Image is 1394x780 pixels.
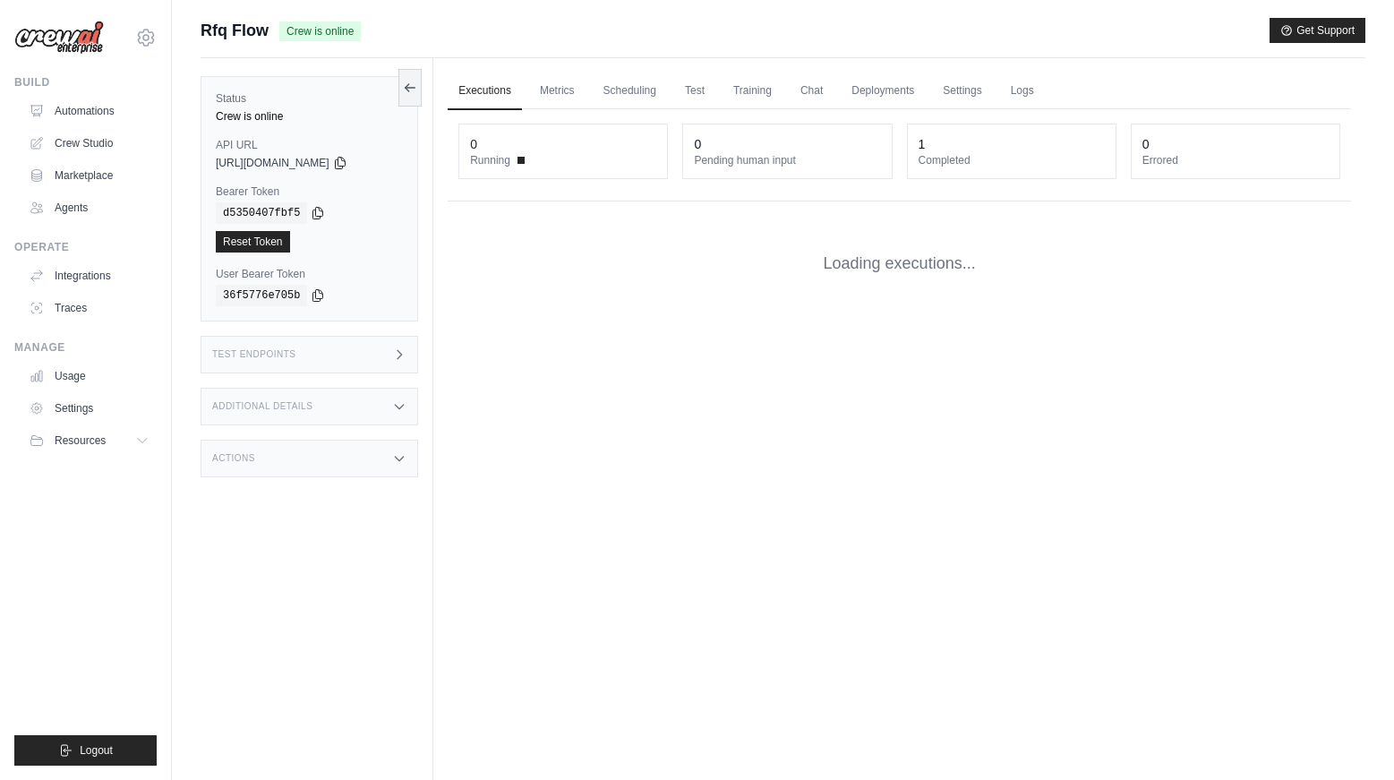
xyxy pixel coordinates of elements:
[529,73,586,110] a: Metrics
[1270,18,1365,43] button: Get Support
[212,401,312,412] h3: Additional Details
[216,285,307,306] code: 36f5776e705b
[14,75,157,90] div: Build
[674,73,715,110] a: Test
[448,73,522,110] a: Executions
[790,73,834,110] a: Chat
[694,135,701,153] div: 0
[216,202,307,224] code: d5350407fbf5
[919,153,1105,167] dt: Completed
[593,73,667,110] a: Scheduling
[80,743,113,758] span: Logout
[841,73,925,110] a: Deployments
[14,240,157,254] div: Operate
[448,223,1351,304] div: Loading executions...
[216,156,329,170] span: [URL][DOMAIN_NAME]
[216,231,290,253] a: Reset Token
[21,426,157,455] button: Resources
[21,362,157,390] a: Usage
[21,394,157,423] a: Settings
[21,161,157,190] a: Marketplace
[216,184,403,199] label: Bearer Token
[470,153,510,167] span: Running
[21,129,157,158] a: Crew Studio
[21,294,157,322] a: Traces
[216,267,403,281] label: User Bearer Token
[216,138,403,152] label: API URL
[723,73,783,110] a: Training
[919,135,926,153] div: 1
[216,91,403,106] label: Status
[212,453,255,464] h3: Actions
[55,433,106,448] span: Resources
[932,73,992,110] a: Settings
[1142,153,1329,167] dt: Errored
[1000,73,1045,110] a: Logs
[212,349,296,360] h3: Test Endpoints
[470,135,477,153] div: 0
[14,21,104,55] img: Logo
[216,109,403,124] div: Crew is online
[279,21,361,41] span: Crew is online
[14,735,157,766] button: Logout
[694,153,880,167] dt: Pending human input
[201,18,269,43] span: Rfq Flow
[21,261,157,290] a: Integrations
[21,97,157,125] a: Automations
[14,340,157,355] div: Manage
[21,193,157,222] a: Agents
[1142,135,1150,153] div: 0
